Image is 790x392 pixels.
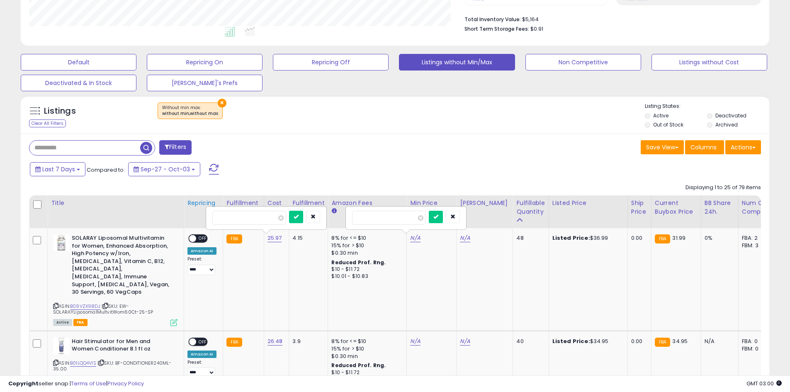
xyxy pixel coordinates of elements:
[187,247,216,255] div: Amazon AI
[742,199,772,216] div: Num of Comp.
[690,143,717,151] span: Columns
[525,54,641,71] button: Non Competitive
[331,242,400,249] div: 15% for > $10
[196,338,209,345] span: OFF
[552,199,624,207] div: Listed Price
[653,112,668,119] label: Active
[725,140,761,154] button: Actions
[196,235,209,242] span: OFF
[516,338,542,345] div: 40
[162,111,218,117] div: without min,without max
[464,14,755,24] li: $5,164
[631,199,648,216] div: Ship Price
[552,234,621,242] div: $36.99
[331,338,400,345] div: 8% for <= $10
[631,338,645,345] div: 0.00
[292,338,321,345] div: 3.9
[72,338,173,355] b: Hair Stimulator for Men and Women Conditioner 8.1 fl oz
[53,234,70,251] img: 41prM4-d1hL._SL40_.jpg
[128,162,200,176] button: Sep-27 - Oct-03
[460,337,470,346] a: N/A
[645,102,769,110] p: Listing States:
[552,338,621,345] div: $34.95
[72,234,173,298] b: SOLARAY Liposomal Multivitamin for Women, Enhanced Absorption, High Potency w/Iron, [MEDICAL_DATA...
[530,25,543,33] span: $0.91
[53,234,177,325] div: ASIN:
[331,345,400,353] div: 15% for > $10
[73,319,88,326] span: FBA
[267,234,282,242] a: 25.97
[641,140,684,154] button: Save View
[226,199,260,207] div: Fulfillment
[87,166,125,174] span: Compared to:
[331,353,400,360] div: $0.30 min
[147,54,263,71] button: Repricing On
[53,303,153,315] span: | SKU: EW-SOLARAYLiposomalMultvitWom60Ct-25-SP
[655,338,670,347] small: FBA
[44,105,76,117] h5: Listings
[651,54,767,71] button: Listings without Cost
[71,380,106,387] a: Terms of Use
[464,25,529,32] b: Short Term Storage Fees:
[331,234,400,242] div: 8% for <= $10
[331,207,336,215] small: Amazon Fees.
[715,112,746,119] label: Deactivated
[516,234,542,242] div: 48
[742,338,769,345] div: FBA: 0
[331,273,400,280] div: $10.01 - $10.83
[516,199,545,216] div: Fulfillable Quantity
[21,54,136,71] button: Default
[187,351,216,358] div: Amazon AI
[331,259,386,266] b: Reduced Prof. Rng.
[742,242,769,249] div: FBM: 3
[705,199,735,216] div: BB Share 24h.
[226,234,242,243] small: FBA
[742,234,769,242] div: FBA: 2
[53,338,177,382] div: ASIN:
[226,338,242,347] small: FBA
[742,345,769,353] div: FBM: 0
[267,199,286,207] div: Cost
[331,249,400,257] div: $0.30 min
[53,338,70,354] img: 312WFWNdMbL._SL40_.jpg
[331,199,403,207] div: Amazon Fees
[53,360,172,372] span: | SKU: BF-CONDITIONER240ML-35.00
[746,380,782,387] span: 2025-10-11 03:00 GMT
[685,184,761,192] div: Displaying 1 to 25 of 79 items
[331,266,400,273] div: $10 - $11.72
[70,360,96,367] a: B01LQQ4VIS
[672,234,685,242] span: 31.99
[705,338,732,345] div: N/A
[187,360,216,378] div: Preset:
[292,199,324,216] div: Fulfillment Cost
[464,16,521,23] b: Total Inventory Value:
[29,119,66,127] div: Clear All Filters
[42,165,75,173] span: Last 7 Days
[715,121,738,128] label: Archived
[685,140,724,154] button: Columns
[162,105,218,117] span: Without min max :
[187,199,219,207] div: Repricing
[672,337,688,345] span: 34.95
[460,199,509,207] div: [PERSON_NAME]
[8,380,144,388] div: seller snap | |
[552,234,590,242] b: Listed Price:
[655,199,698,216] div: Current Buybox Price
[399,54,515,71] button: Listings without Min/Max
[273,54,389,71] button: Repricing Off
[631,234,645,242] div: 0.00
[655,234,670,243] small: FBA
[141,165,190,173] span: Sep-27 - Oct-03
[410,199,453,207] div: Min Price
[8,380,39,387] strong: Copyright
[107,380,144,387] a: Privacy Policy
[159,140,192,155] button: Filters
[147,75,263,91] button: [PERSON_NAME]'s Prefs
[410,337,420,346] a: N/A
[705,234,732,242] div: 0%
[70,303,100,310] a: B09VZX98DJ
[267,337,283,346] a: 26.48
[292,234,321,242] div: 4.15
[21,75,136,91] button: Deactivated & In Stock
[53,319,72,326] span: All listings currently available for purchase on Amazon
